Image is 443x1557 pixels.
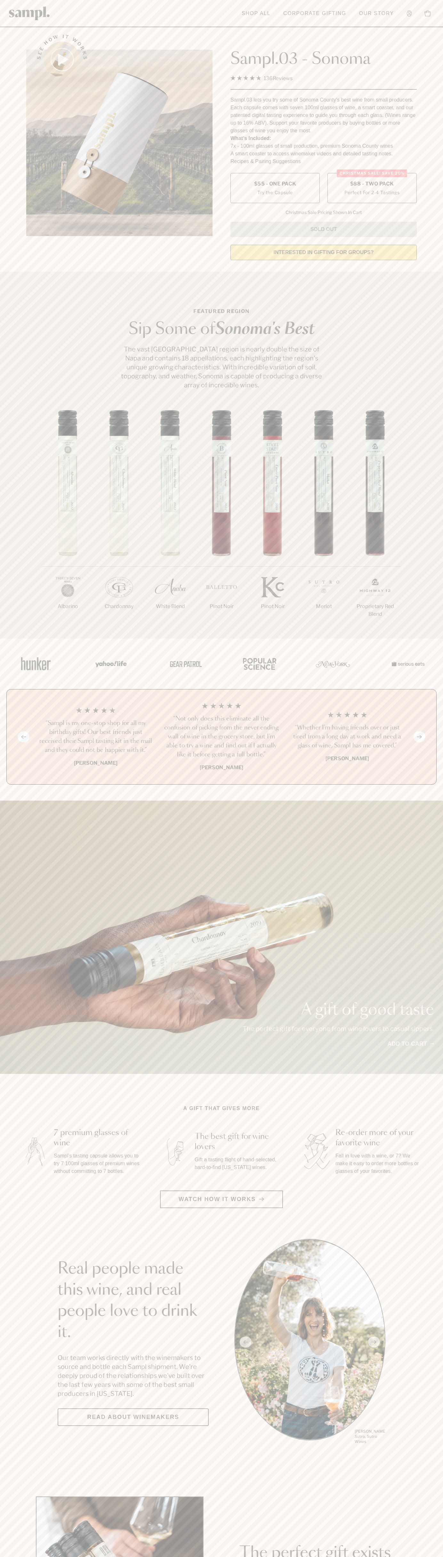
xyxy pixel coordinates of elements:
h2: Real people made this wine, and real people love to drink it. [58,1258,209,1343]
p: The perfect gift for everyone from wine lovers to casual sippers. [243,1024,434,1033]
button: Previous slide [18,731,29,742]
div: Christmas SALE! Save 20% [337,169,407,177]
img: Artboard_1_c8cd28af-0030-4af1-819c-248e302c7f06_x450.png [17,650,55,678]
h3: The best gift for wine lovers [195,1132,282,1152]
li: Recipes & Pairing Suggestions [230,158,417,165]
a: Shop All [238,6,274,21]
a: interested in gifting for groups? [230,245,417,260]
button: Sold Out [230,222,417,237]
h3: “Whether I'm having friends over or just tired from a long day at work and need a glass of wine, ... [289,723,405,750]
p: A gift of good taste [243,1002,434,1018]
div: 136Reviews [230,74,293,83]
a: Add to cart [387,1040,434,1048]
div: slide 1 [234,1239,385,1445]
img: Artboard_7_5b34974b-f019-449e-91fb-745f8d0877ee_x450.png [388,650,426,678]
span: $88 - Two Pack [350,180,394,187]
p: Merlot [298,603,350,610]
h3: Re-order more of your favorite wine [335,1128,423,1148]
img: Artboard_4_28b4d326-c26e-48f9-9c80-911f17d6414e_x450.png [239,650,278,678]
li: 4 / 7 [196,410,247,631]
p: Pinot Noir [247,603,298,610]
b: [PERSON_NAME] [200,764,243,770]
li: 3 / 7 [145,410,196,631]
li: 6 / 7 [298,410,350,631]
li: 2 / 7 [93,410,145,631]
li: 1 / 4 [38,702,154,771]
img: Artboard_6_04f9a106-072f-468a-bdd7-f11783b05722_x450.png [91,650,129,678]
p: Gift a tasting flight of hand-selected, hard-to-find [US_STATE] wines. [195,1156,282,1171]
li: 5 / 7 [247,410,298,631]
button: Watch how it works [160,1190,283,1208]
li: 7 / 7 [350,410,401,638]
em: Sonoma's Best [215,322,315,337]
b: [PERSON_NAME] [74,760,117,766]
li: 7x - 100ml glasses of small production, premium Sonoma County wines [230,142,417,150]
button: See how it works [44,42,80,78]
p: [PERSON_NAME] Sutro, Sutro Wines [355,1429,385,1444]
h1: Sampl.03 - Sonoma [230,50,417,69]
h2: A gift that gives more [183,1105,260,1112]
h2: Sip Some of [119,322,324,337]
img: Sampl logo [9,6,50,20]
h3: “Not only does this eliminate all the confusion of picking from the never ending wall of wine in ... [164,714,279,759]
small: Try the Capsule [257,189,293,196]
a: Read about Winemakers [58,1408,209,1426]
p: Featured Region [119,308,324,315]
img: Artboard_3_0b291449-6e8c-4d07-b2c2-3f3601a19cd1_x450.png [314,650,352,678]
small: Perfect For 2-4 Tastings [344,189,399,196]
li: 1 / 7 [42,410,93,631]
p: Fall in love with a wine, or 7? We make it easy to order more bottles or glasses of your favorites. [335,1152,423,1175]
p: Albarino [42,603,93,610]
h3: 7 premium glasses of wine [54,1128,141,1148]
img: Sampl.03 - Sonoma [26,50,213,236]
li: Christmas Sale Pricing Shown In Cart [282,210,365,215]
img: Artboard_5_7fdae55a-36fd-43f7-8bfd-f74a06a2878e_x450.png [165,650,204,678]
p: Chardonnay [93,603,145,610]
a: Corporate Gifting [280,6,350,21]
p: Pinot Noir [196,603,247,610]
p: Proprietary Red Blend [350,603,401,618]
span: Reviews [273,75,293,81]
p: The vast [GEOGRAPHIC_DATA] region is nearly double the size of Napa and contains 18 appellations,... [119,345,324,390]
div: Sampl.03 lets you try some of Sonoma County's best wine from small producers. Each capsule comes ... [230,96,417,135]
h3: “Sampl is my one-stop shop for all my birthday gifts! Our best friends just received their Sampl ... [38,719,154,755]
ul: carousel [234,1239,385,1445]
strong: What’s Included: [230,136,271,141]
a: Our Story [356,6,397,21]
b: [PERSON_NAME] [326,755,369,762]
span: $55 - One Pack [254,180,296,187]
p: Sampl's tasting capsule allows you to try 7 100ml glasses of premium wines without committing to ... [54,1152,141,1175]
span: 136 [264,75,273,81]
button: Next slide [414,731,425,742]
li: 3 / 4 [289,702,405,771]
li: A smart coaster to access winemaker videos and detailed tasting notes. [230,150,417,158]
li: 2 / 4 [164,702,279,771]
p: Our team works directly with the winemakers to source and bottle each Sampl shipment. We’re deepl... [58,1353,209,1398]
p: White Blend [145,603,196,610]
